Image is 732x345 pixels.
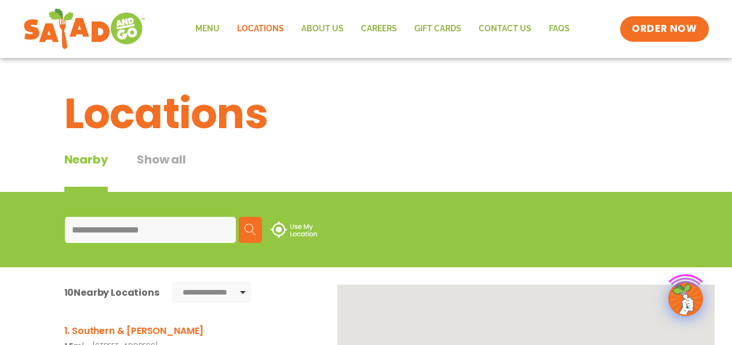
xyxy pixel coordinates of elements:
[245,224,256,235] img: search.svg
[293,16,352,42] a: About Us
[352,16,406,42] a: Careers
[64,285,159,300] div: Nearby Locations
[64,286,74,299] span: 10
[64,151,108,192] div: Nearby
[187,16,578,42] nav: Menu
[64,324,314,338] h3: 1. Southern & [PERSON_NAME]
[271,221,317,238] img: use-location.svg
[228,16,293,42] a: Locations
[540,16,578,42] a: FAQs
[64,82,668,145] h1: Locations
[23,6,145,52] img: new-SAG-logo-768×292
[64,151,215,192] div: Tabbed content
[632,22,697,36] span: ORDER NOW
[137,151,185,192] button: Show all
[620,16,708,42] a: ORDER NOW
[470,16,540,42] a: Contact Us
[406,16,470,42] a: GIFT CARDS
[187,16,228,42] a: Menu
